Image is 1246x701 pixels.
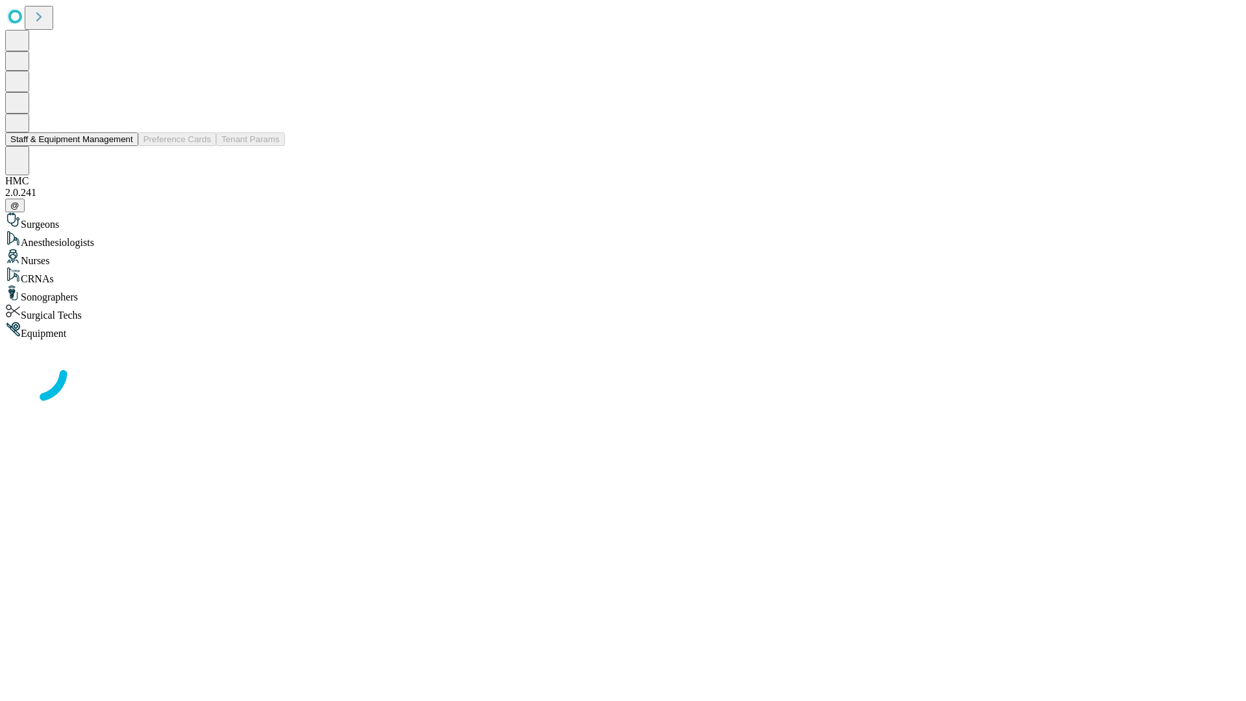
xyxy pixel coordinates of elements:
[5,199,25,212] button: @
[10,201,19,210] span: @
[5,303,1241,321] div: Surgical Techs
[5,132,138,146] button: Staff & Equipment Management
[5,285,1241,303] div: Sonographers
[216,132,285,146] button: Tenant Params
[5,321,1241,339] div: Equipment
[5,230,1241,249] div: Anesthesiologists
[5,175,1241,187] div: HMC
[5,249,1241,267] div: Nurses
[5,212,1241,230] div: Surgeons
[5,187,1241,199] div: 2.0.241
[138,132,216,146] button: Preference Cards
[5,267,1241,285] div: CRNAs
